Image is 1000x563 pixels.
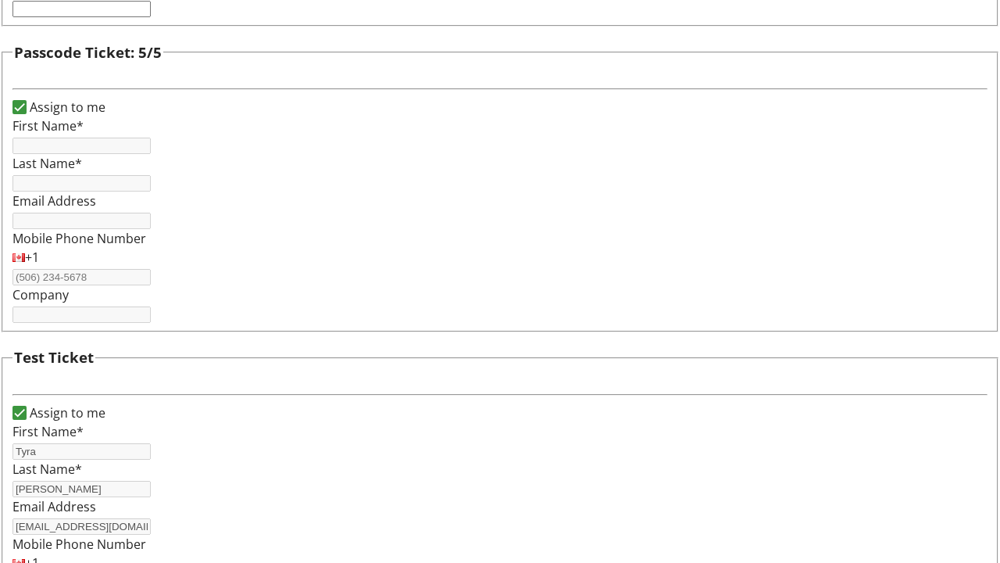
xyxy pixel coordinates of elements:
[14,346,94,368] h3: Test Ticket
[27,403,105,422] label: Assign to me
[12,286,69,303] label: Company
[12,461,82,478] label: Last Name*
[12,269,151,285] input: (506) 234-5678
[27,98,105,117] label: Assign to me
[12,498,96,515] label: Email Address
[12,117,84,134] label: First Name*
[12,230,146,247] label: Mobile Phone Number
[12,155,82,172] label: Last Name*
[12,423,84,440] label: First Name*
[12,536,146,553] label: Mobile Phone Number
[14,41,162,63] h3: Passcode Ticket: 5/5
[12,192,96,210] label: Email Address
